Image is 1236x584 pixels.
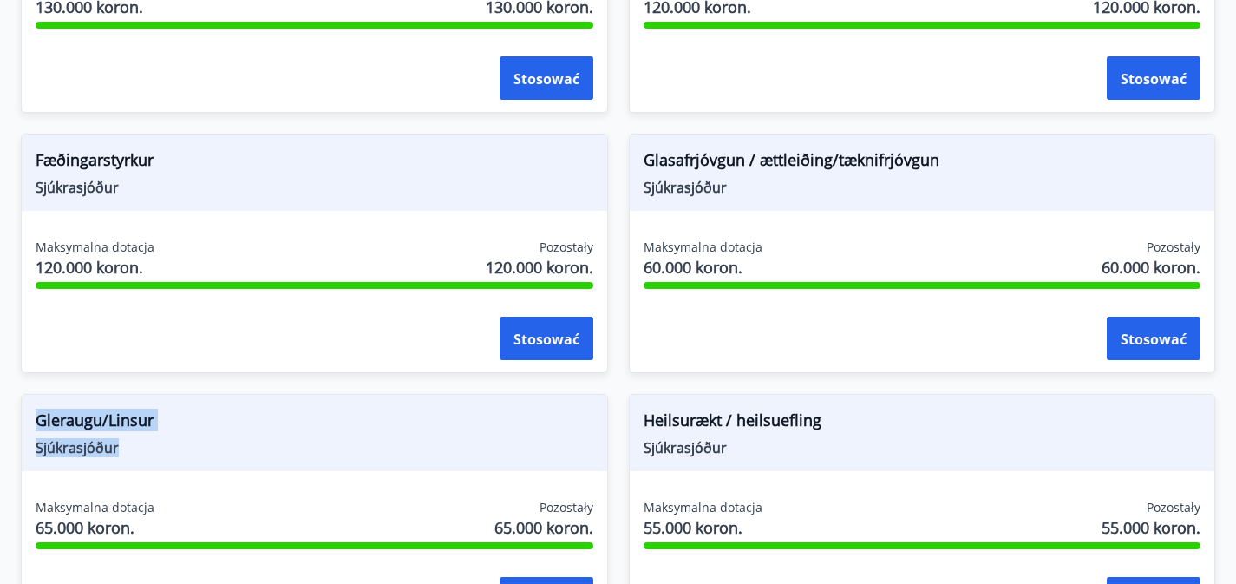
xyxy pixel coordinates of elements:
font: Gleraugu/Linsur [36,410,154,430]
button: Stosować [500,56,593,100]
font: Pozostały [540,239,593,255]
font: Glasafrjóvgun / ættleiðing/tæknifrjóvgun [644,149,939,170]
font: Sjúkrasjóður [36,178,119,197]
font: Sjúkrasjóður [644,178,727,197]
font: Stosować [1121,330,1187,349]
font: Stosować [513,69,579,89]
font: 65.000 koron. [36,517,134,538]
button: Stosować [1107,317,1200,360]
font: Pozostały [1147,499,1200,515]
font: Heilsurækt / heilsuefling [644,410,821,430]
font: 120.000 koron. [36,257,143,278]
font: Stosować [1121,69,1187,89]
font: 55.000 koron. [1102,517,1200,538]
font: Stosować [513,330,579,349]
button: Stosować [1107,56,1200,100]
font: Fæðingarstyrkur [36,149,154,170]
font: 60.000 koron. [1102,257,1200,278]
font: Maksymalna dotacja [36,499,154,515]
font: 60.000 koron. [644,257,742,278]
font: Maksymalna dotacja [644,239,762,255]
font: Maksymalna dotacja [644,499,762,515]
font: Maksymalna dotacja [36,239,154,255]
font: Pozostały [540,499,593,515]
font: Sjúkrasjóður [644,438,727,457]
font: 65.000 koron. [494,517,593,538]
font: Sjúkrasjóður [36,438,119,457]
font: 55.000 koron. [644,517,742,538]
font: 120.000 koron. [486,257,593,278]
button: Stosować [500,317,593,360]
font: Pozostały [1147,239,1200,255]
